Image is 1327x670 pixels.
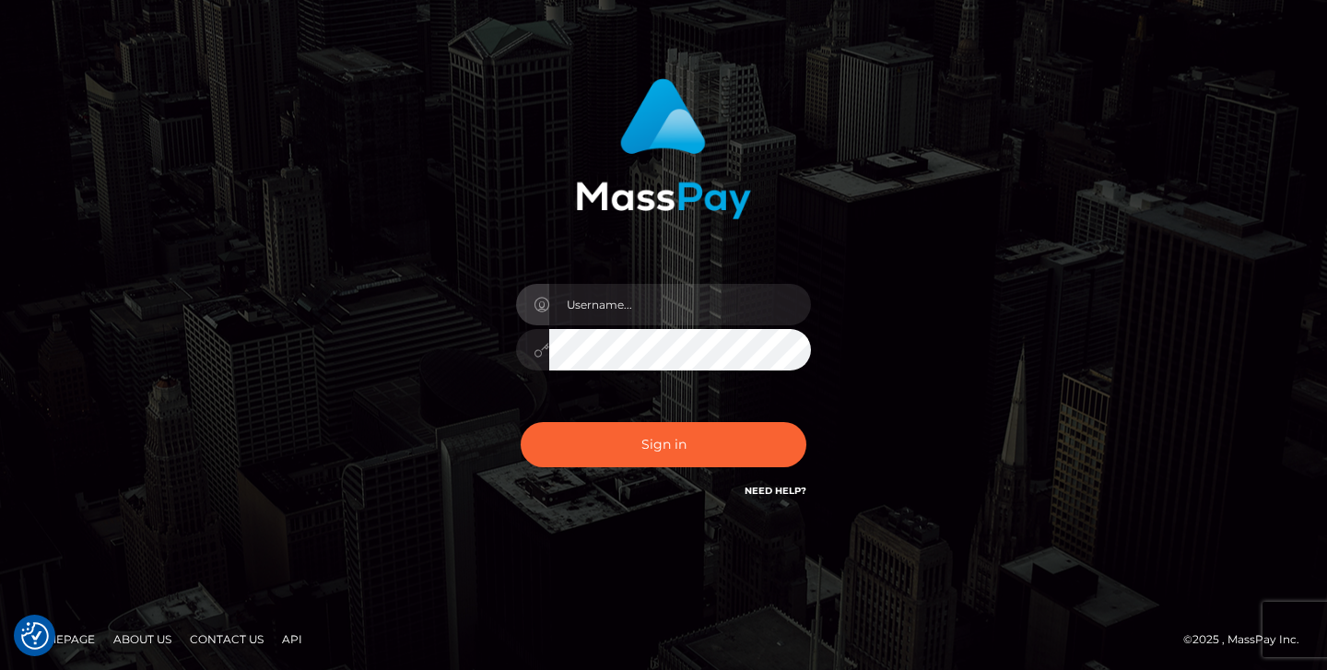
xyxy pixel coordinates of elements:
img: Revisit consent button [21,622,49,650]
a: Need Help? [745,485,806,497]
div: © 2025 , MassPay Inc. [1183,629,1313,650]
a: About Us [106,625,179,653]
button: Consent Preferences [21,622,49,650]
button: Sign in [521,422,806,467]
a: Homepage [20,625,102,653]
a: Contact Us [182,625,271,653]
img: MassPay Login [576,78,751,219]
input: Username... [549,284,811,325]
a: API [275,625,310,653]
